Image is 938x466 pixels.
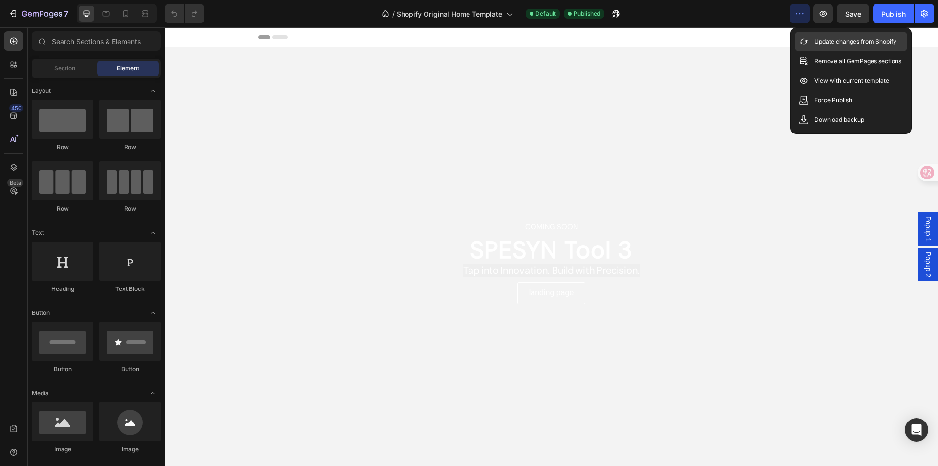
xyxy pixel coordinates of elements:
[99,365,161,374] div: Button
[145,385,161,401] span: Toggle open
[4,4,73,23] button: 7
[1,193,772,206] p: coming soon
[32,87,51,95] span: Layout
[32,445,93,454] div: Image
[99,285,161,293] div: Text Block
[814,37,896,46] p: Update changes from Shopify
[32,309,50,317] span: Button
[392,9,395,19] span: /
[535,9,556,18] span: Default
[905,418,928,442] div: Open Intercom Messenger
[353,255,421,277] a: landing page
[117,64,139,73] span: Element
[814,115,864,125] p: Download backup
[165,4,204,23] div: Undo/Redo
[298,237,475,249] span: Tap into Innovation. Build with Precision.
[32,31,161,51] input: Search Sections & Elements
[574,9,600,18] span: Published
[759,224,768,250] span: Popup 2
[32,204,93,213] div: Row
[145,83,161,99] span: Toggle open
[32,389,49,398] span: Media
[881,9,906,19] div: Publish
[814,56,901,66] p: Remove all GemPages sections
[99,445,161,454] div: Image
[32,228,44,237] span: Text
[32,365,93,374] div: Button
[64,8,68,20] p: 7
[397,9,502,19] span: Shopify Original Home Template
[32,143,93,152] div: Row
[145,225,161,241] span: Toggle open
[759,189,768,214] span: Popup 1
[54,64,75,73] span: Section
[99,143,161,152] div: Row
[32,285,93,293] div: Heading
[9,104,23,112] div: 450
[845,10,861,18] span: Save
[165,27,938,466] iframe: Design area
[7,179,23,187] div: Beta
[364,259,409,273] p: landing page
[837,4,869,23] button: Save
[814,76,889,86] p: View with current template
[873,4,914,23] button: Publish
[99,204,161,213] div: Row
[814,95,852,105] p: Force Publish
[145,305,161,321] span: Toggle open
